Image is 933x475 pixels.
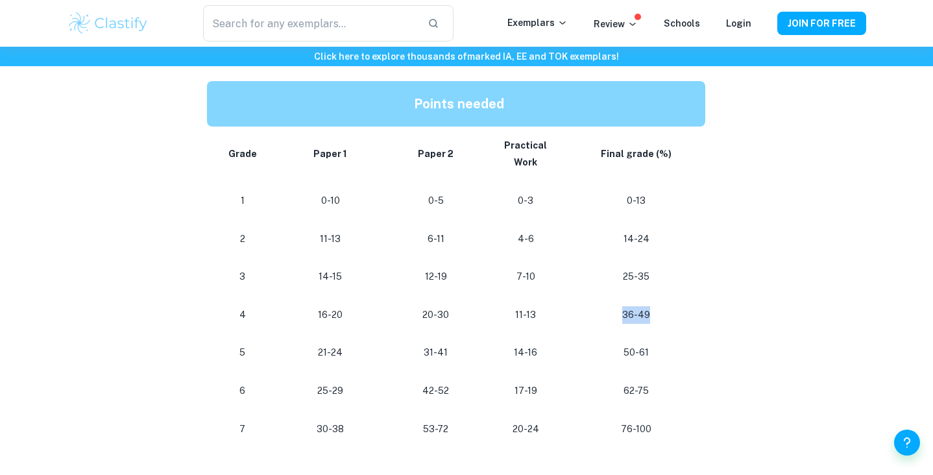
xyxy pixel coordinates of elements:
[223,382,262,400] p: 6
[398,420,473,438] p: 53-72
[283,268,378,286] p: 14-15
[313,149,347,159] strong: Paper 1
[203,5,417,42] input: Search for any exemplars...
[578,382,696,400] p: 62-75
[223,230,262,248] p: 2
[283,306,378,324] p: 16-20
[578,192,696,210] p: 0-13
[283,344,378,361] p: 21-24
[283,192,378,210] p: 0-10
[223,306,262,324] p: 4
[578,268,696,286] p: 25-35
[601,149,672,159] strong: Final grade (%)
[578,230,696,248] p: 14-24
[283,420,378,438] p: 30-38
[398,382,473,400] p: 42-52
[494,192,557,210] p: 0-3
[398,192,473,210] p: 0-5
[228,149,257,159] strong: Grade
[507,16,568,30] p: Exemplars
[223,192,262,210] p: 1
[594,17,638,31] p: Review
[494,306,557,324] p: 11-13
[726,18,751,29] a: Login
[894,430,920,456] button: Help and Feedback
[283,382,378,400] p: 25-29
[664,18,700,29] a: Schools
[777,12,866,35] button: JOIN FOR FREE
[578,420,696,438] p: 76-100
[223,268,262,286] p: 3
[67,10,149,36] img: Clastify logo
[494,420,557,438] p: 20-24
[398,268,473,286] p: 12-19
[223,344,262,361] p: 5
[494,344,557,361] p: 14-16
[494,382,557,400] p: 17-19
[3,49,930,64] h6: Click here to explore thousands of marked IA, EE and TOK exemplars !
[494,268,557,286] p: 7-10
[578,344,696,361] p: 50-61
[494,230,557,248] p: 4-6
[398,230,473,248] p: 6-11
[504,140,547,168] strong: Practical Work
[578,306,696,324] p: 36-49
[398,306,473,324] p: 20-30
[223,420,262,438] p: 7
[283,230,378,248] p: 11-13
[414,96,504,112] strong: Points needed
[398,344,473,361] p: 31-41
[418,149,454,159] strong: Paper 2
